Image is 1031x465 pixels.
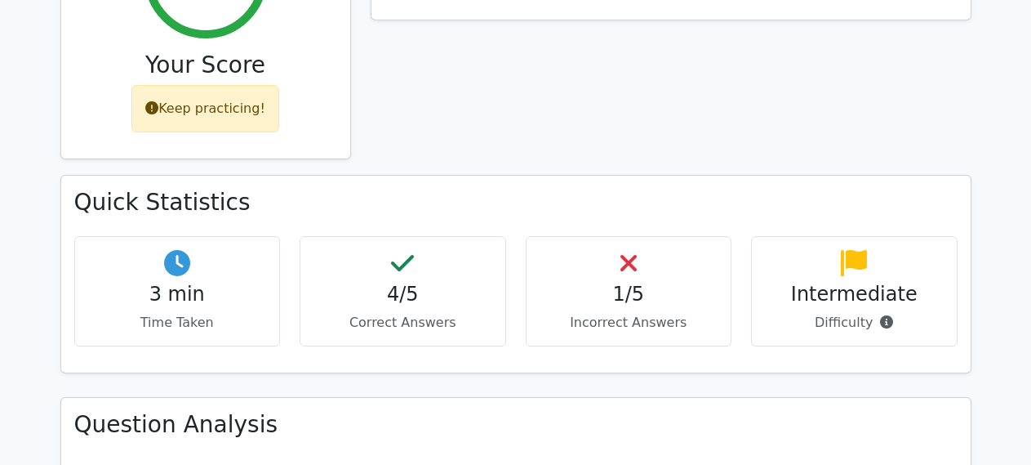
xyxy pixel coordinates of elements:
h4: 1/5 [540,283,718,306]
p: Correct Answers [313,313,492,333]
h4: 4/5 [313,283,492,306]
p: Time Taken [88,313,267,333]
p: Difficulty [765,313,944,333]
div: Keep practicing! [131,85,279,132]
h3: Quick Statistics [74,189,958,217]
p: Incorrect Answers [540,313,718,333]
h3: Your Score [74,51,337,79]
h3: Question Analysis [74,411,958,439]
h4: Intermediate [765,283,944,306]
h4: 3 min [88,283,267,306]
